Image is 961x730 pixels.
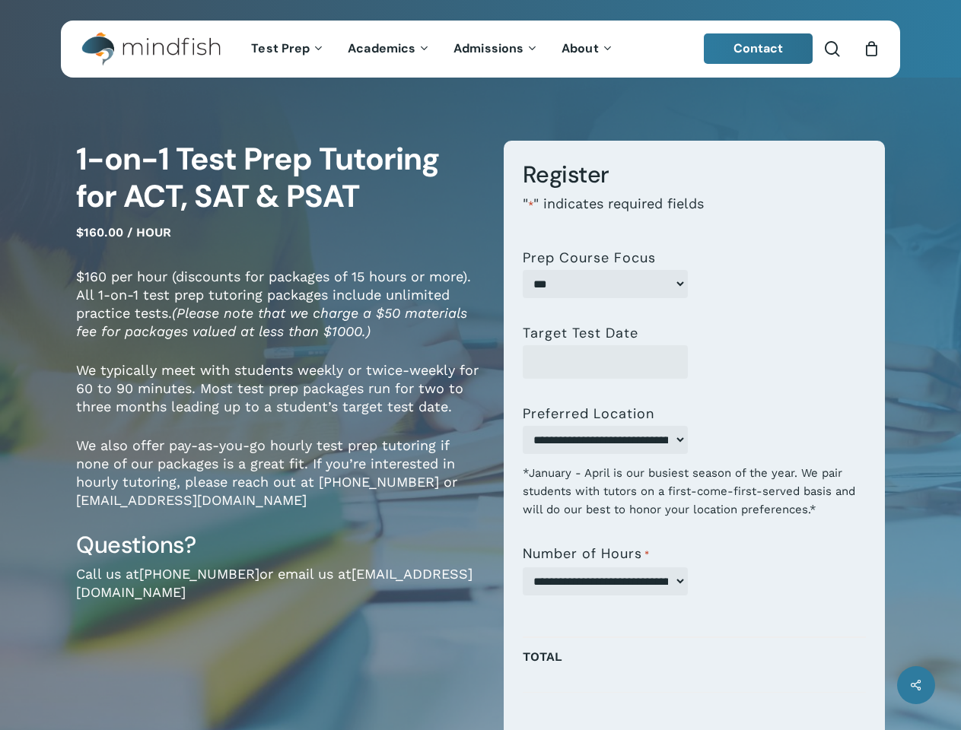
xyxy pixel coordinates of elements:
[76,530,481,560] h3: Questions?
[523,195,866,235] p: " " indicates required fields
[251,40,310,56] span: Test Prep
[523,546,650,563] label: Number of Hours
[348,40,415,56] span: Academics
[76,141,481,216] h1: 1-on-1 Test Prep Tutoring for ACT, SAT & PSAT
[523,160,866,189] h3: Register
[76,225,171,240] span: $160.00 / hour
[240,21,625,78] nav: Main Menu
[61,21,900,78] header: Main Menu
[523,325,638,341] label: Target Test Date
[442,43,550,56] a: Admissions
[733,40,784,56] span: Contact
[523,406,654,421] label: Preferred Location
[523,250,656,265] label: Prep Course Focus
[336,43,442,56] a: Academics
[240,43,336,56] a: Test Prep
[550,43,625,56] a: About
[453,40,523,56] span: Admissions
[76,361,481,436] p: We typically meet with students weekly or twice-weekly for 60 to 90 minutes. Most test prep packa...
[523,454,866,519] div: *January - April is our busiest season of the year. We pair students with tutors on a first-come-...
[76,436,481,530] p: We also offer pay-as-you-go hourly test prep tutoring if none of our packages is a great fit. If ...
[76,565,481,622] p: Call us at or email us at
[139,566,259,582] a: [PHONE_NUMBER]
[76,268,481,361] p: $160 per hour (discounts for packages of 15 hours or more). All 1-on-1 test prep tutoring package...
[704,33,813,64] a: Contact
[562,40,599,56] span: About
[523,646,866,684] p: Total
[76,305,467,339] em: (Please note that we charge a $50 materials fee for packages valued at less than $1000.)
